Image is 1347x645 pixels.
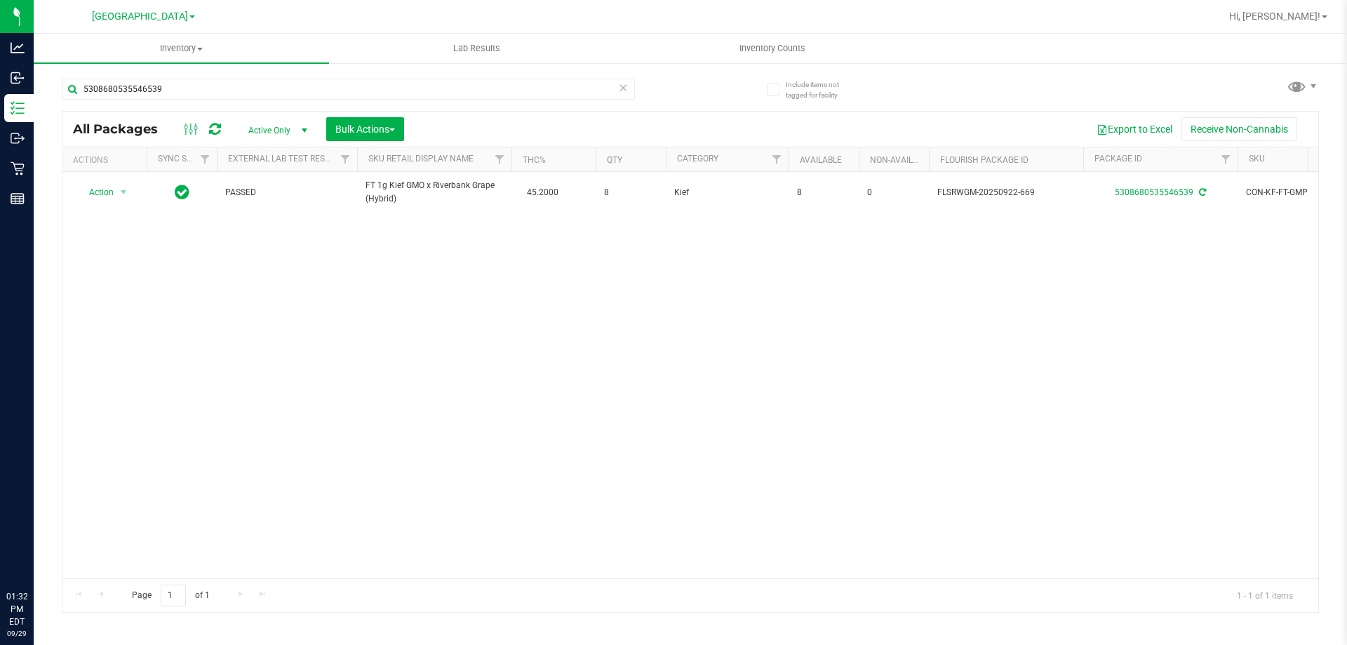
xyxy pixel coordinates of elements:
[158,154,212,164] a: Sync Status
[800,155,842,165] a: Available
[607,155,622,165] a: Qty
[1181,117,1297,141] button: Receive Non-Cannabis
[677,154,718,164] a: Category
[6,628,27,639] p: 09/29
[604,186,657,199] span: 8
[228,154,338,164] a: External Lab Test Result
[11,131,25,145] inline-svg: Outbound
[488,147,511,171] a: Filter
[11,71,25,85] inline-svg: Inbound
[11,161,25,175] inline-svg: Retail
[940,155,1028,165] a: Flourish Package ID
[225,186,349,199] span: PASSED
[73,121,172,137] span: All Packages
[115,182,133,202] span: select
[175,182,189,202] span: In Sync
[434,42,519,55] span: Lab Results
[73,155,141,165] div: Actions
[34,42,329,55] span: Inventory
[937,186,1075,199] span: FLSRWGM-20250922-669
[11,101,25,115] inline-svg: Inventory
[161,585,186,606] input: 1
[1197,187,1206,197] span: Sync from Compliance System
[1226,585,1304,606] span: 1 - 1 of 1 items
[62,79,635,100] input: Search Package ID, Item Name, SKU, Lot or Part Number...
[1115,187,1193,197] a: 5308680535546539
[867,186,920,199] span: 0
[76,182,114,202] span: Action
[786,79,856,100] span: Include items not tagged for facility
[674,186,780,199] span: Kief
[366,179,503,206] span: FT 1g Kief GMO x Riverbank Grape (Hybrid)
[1249,154,1265,164] a: SKU
[520,182,565,203] span: 45.2000
[523,155,546,165] a: THC%
[11,192,25,206] inline-svg: Reports
[335,124,395,135] span: Bulk Actions
[624,34,920,63] a: Inventory Counts
[11,41,25,55] inline-svg: Analytics
[6,590,27,628] p: 01:32 PM EDT
[368,154,474,164] a: Sku Retail Display Name
[618,79,628,97] span: Clear
[326,117,404,141] button: Bulk Actions
[721,42,824,55] span: Inventory Counts
[14,533,56,575] iframe: Resource center
[1229,11,1320,22] span: Hi, [PERSON_NAME]!
[329,34,624,63] a: Lab Results
[194,147,217,171] a: Filter
[870,155,932,165] a: Non-Available
[1214,147,1238,171] a: Filter
[797,186,850,199] span: 8
[765,147,789,171] a: Filter
[1094,154,1142,164] a: Package ID
[92,11,188,22] span: [GEOGRAPHIC_DATA]
[1087,117,1181,141] button: Export to Excel
[120,585,221,606] span: Page of 1
[334,147,357,171] a: Filter
[34,34,329,63] a: Inventory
